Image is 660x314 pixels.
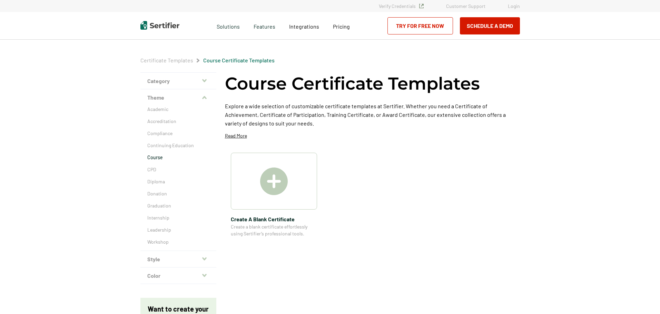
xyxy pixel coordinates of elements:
[203,57,275,64] span: Course Certificate Templates
[419,4,424,8] img: Verified
[387,17,453,34] a: Try for Free Now
[140,89,216,106] button: Theme
[140,57,275,64] div: Breadcrumb
[147,214,209,221] a: Internship
[231,215,317,223] span: Create A Blank Certificate
[147,202,209,209] a: Graduation
[333,23,350,30] span: Pricing
[140,21,179,30] img: Sertifier | Digital Credentialing Platform
[140,57,193,64] span: Certificate Templates
[333,21,350,30] a: Pricing
[147,190,209,197] a: Donation
[508,3,520,9] a: Login
[260,168,288,195] img: Create A Blank Certificate
[225,102,520,128] p: Explore a wide selection of customizable certificate templates at Sertifier. Whether you need a C...
[379,3,424,9] a: Verify Credentials
[147,226,209,233] a: Leadership
[446,3,485,9] a: Customer Support
[147,130,209,137] a: Compliance
[217,21,240,30] span: Solutions
[225,72,480,95] h1: Course Certificate Templates
[140,251,216,267] button: Style
[147,154,209,161] a: Course
[140,57,193,63] a: Certificate Templates
[254,21,275,30] span: Features
[140,73,216,89] button: Category
[203,57,275,63] a: Course Certificate Templates
[289,21,319,30] a: Integrations
[147,106,209,113] a: Academic
[289,23,319,30] span: Integrations
[140,106,216,251] div: Theme
[225,132,247,139] p: Read More
[147,239,209,245] a: Workshop
[147,118,209,125] a: Accreditation
[140,267,216,284] button: Color
[147,142,209,149] a: Continuing Education
[147,166,209,173] a: CPD
[231,223,317,237] span: Create a blank certificate effortlessly using Sertifier’s professional tools.
[147,178,209,185] a: Diploma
